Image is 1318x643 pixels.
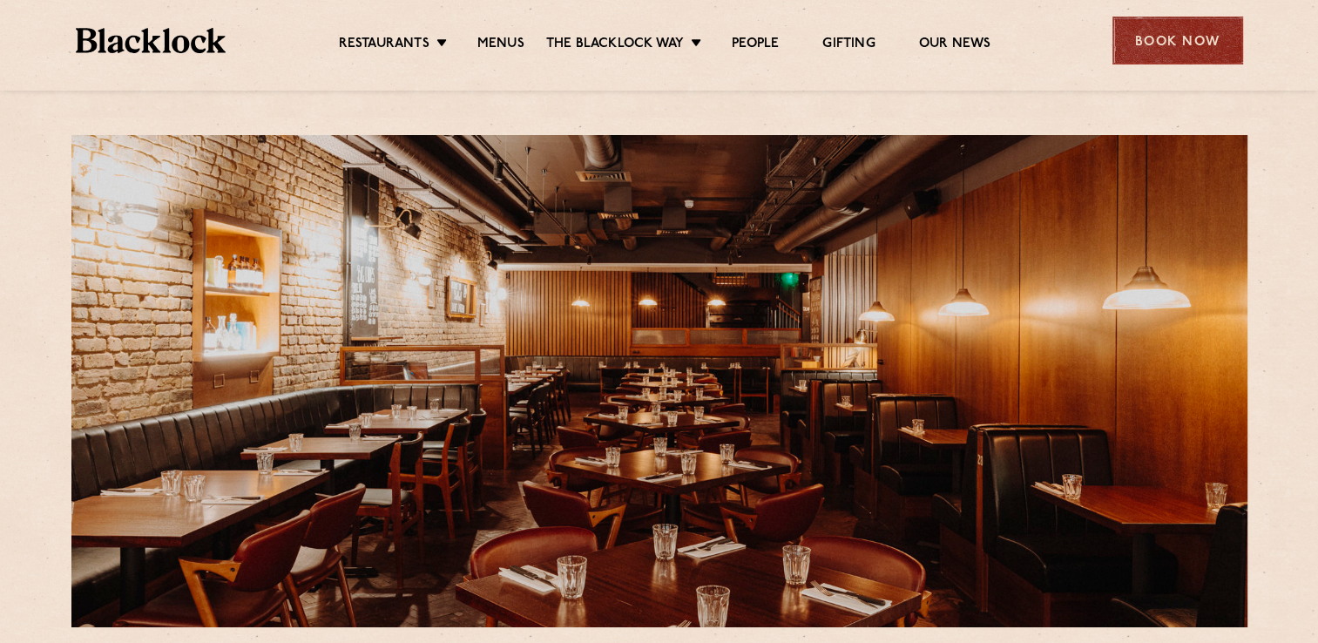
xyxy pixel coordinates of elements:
[732,36,779,55] a: People
[1112,17,1243,64] div: Book Now
[76,28,226,53] img: BL_Textured_Logo-footer-cropped.svg
[919,36,991,55] a: Our News
[477,36,524,55] a: Menus
[546,36,684,55] a: The Blacklock Way
[822,36,875,55] a: Gifting
[339,36,429,55] a: Restaurants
